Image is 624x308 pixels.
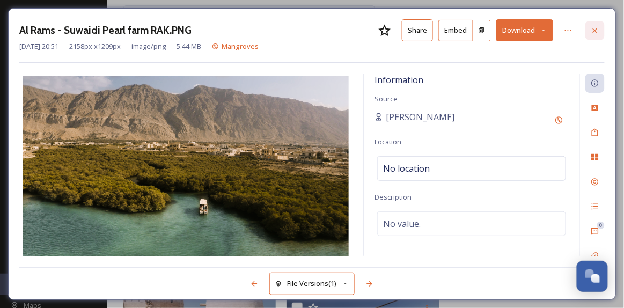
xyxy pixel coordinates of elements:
[375,137,401,146] span: Location
[383,162,430,175] span: No location
[438,20,473,41] button: Embed
[375,192,412,202] span: Description
[383,217,421,230] span: No value.
[375,94,398,104] span: Source
[577,261,608,292] button: Open Chat
[402,19,433,41] button: Share
[496,19,553,41] button: Download
[222,41,259,51] span: Mangroves
[69,41,121,52] span: 2158 px x 1209 px
[131,41,166,52] span: image/png
[19,23,192,38] h3: Al Rams - Suwaidi Pearl farm RAK.PNG
[597,222,605,229] div: 0
[386,111,454,123] span: [PERSON_NAME]
[19,76,353,259] img: Al%20Rams%20-%20Suwaidi%20Pearl%20farm%20RAK.PNG
[269,273,355,295] button: File Versions(1)
[375,74,423,86] span: Information
[19,41,58,52] span: [DATE] 20:51
[177,41,201,52] span: 5.44 MB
